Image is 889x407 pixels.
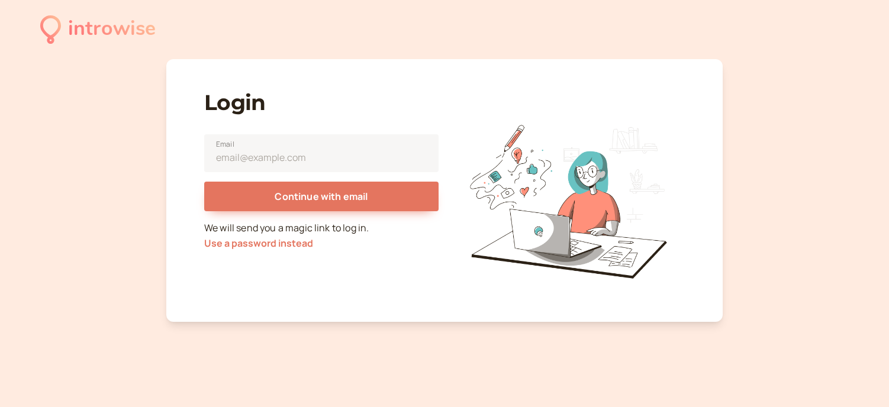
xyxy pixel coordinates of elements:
p: We will send you a magic link to log in. [204,221,439,251]
h1: Login [204,90,439,115]
button: Continue with email [204,182,439,211]
div: introwise [68,13,156,46]
iframe: Chat Widget [830,350,889,407]
input: Email [204,134,439,172]
span: Email [216,138,234,150]
span: Continue with email [275,190,368,203]
button: Use a password instead [204,238,313,248]
a: introwise [40,13,156,46]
